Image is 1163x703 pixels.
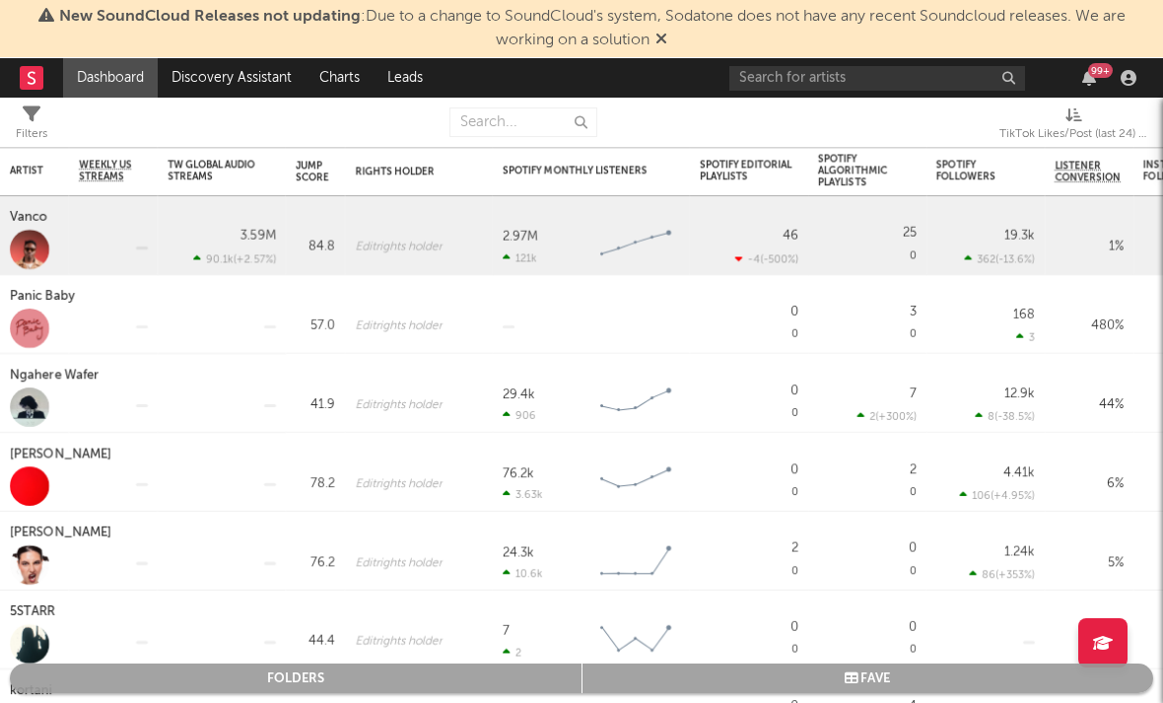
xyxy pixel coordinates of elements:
div: Artist [10,151,43,189]
a: Ngahere Wafer [10,364,59,427]
span: 86 [982,570,995,581]
div: 2 [910,463,917,476]
div: Filters [16,122,47,146]
div: [PERSON_NAME] [10,522,116,545]
div: ( ) [969,568,1035,581]
div: ( ) [975,410,1035,423]
div: 5STARR [10,600,60,624]
div: 0 [700,457,798,511]
span: 2 [869,412,875,423]
span: +2.57 % [237,254,273,265]
div: 84.8 [296,236,335,259]
span: -500 % [763,254,795,265]
div: 5 % [1055,551,1124,575]
div: Edit rights holder [355,319,443,333]
div: Edit rights holder [355,241,443,254]
div: 0 [700,379,798,432]
div: ( ) [964,252,1035,265]
div: 19.3k [1004,230,1035,243]
a: Charts [306,58,374,98]
svg: Chart title [591,538,680,588]
div: 4.41k [1003,466,1035,479]
div: 44 % [1055,393,1124,417]
span: Listener Conversion [1055,160,1124,183]
div: 44.4 [296,630,335,654]
div: 57.0 [296,315,335,338]
span: 362 [977,254,995,265]
span: Dismiss [655,33,667,48]
span: -13.6 % [998,254,1032,265]
div: 0 [700,615,798,668]
a: 5STARR [10,600,59,664]
div: 0 [818,615,917,668]
div: 0 [790,621,798,634]
div: [PERSON_NAME] [10,443,116,466]
div: 480 % [1055,315,1124,338]
div: Edit rights holder [355,556,443,570]
svg: Chart title [591,459,680,509]
div: TikTok Likes/Post (last 24) (TikTok Likes/Post (last 24)) [999,122,1147,146]
button: Folders [10,664,581,693]
span: +353 % [998,570,1032,581]
div: 121k [503,251,537,264]
div: 3.63k [503,488,543,501]
a: [PERSON_NAME] [10,522,59,585]
div: 2 [503,646,521,659]
a: Dashboard [63,58,158,98]
div: 99 + [1088,63,1113,78]
div: 7 [503,625,510,638]
div: Panic Baby [10,285,80,309]
div: 2.97M [503,231,538,244]
svg: Chart title [591,381,680,430]
div: ( ) [959,489,1035,502]
div: 0 [700,536,798,590]
div: fave [845,671,890,685]
div: 78.2 [296,472,335,496]
div: 46 [783,230,798,243]
div: 3 [910,306,917,318]
div: Spotify Editorial Playlists [700,151,798,189]
div: 1.24k [1004,545,1035,558]
span: 3 [1029,333,1035,344]
div: 168 [1013,309,1035,321]
div: TW Global Audio Streams [168,151,276,189]
div: 0 [818,221,917,274]
div: 0 [790,306,798,318]
a: Panic Baby [10,285,59,348]
div: ( ) [856,410,917,423]
span: Weekly US Streams [79,159,148,182]
div: Folders [267,672,324,685]
div: 41.9 [296,393,335,417]
a: Vanco [10,206,59,269]
div: 76.2k [503,467,534,480]
span: -38.5 % [997,412,1032,423]
div: 2 [791,542,798,555]
span: : Due to a change to SoundCloud's system, Sodatone does not have any recent Soundcloud releases. ... [59,9,1126,48]
div: Edit rights holder [355,635,443,649]
div: 6 % [1055,472,1124,496]
span: 90.1k [206,254,234,265]
div: 12.9k [1004,387,1035,400]
button: fave [582,664,1154,693]
div: 0 [909,621,917,634]
span: +4.95 % [993,491,1032,502]
div: Spotify Algorithmic Playlists [818,151,917,189]
div: TikTok Likes/Post (last 24) (TikTok Likes/Post (last 24)) [999,98,1147,155]
span: 8 [988,412,994,423]
div: Spotify Followers [936,151,1035,189]
div: Filters [16,98,47,155]
div: 7 [910,387,917,400]
a: Leads [374,58,437,98]
input: Search for artists [729,66,1025,91]
svg: Chart title [591,223,680,272]
div: 29.4k [503,388,535,401]
div: Rights Holder [355,151,435,192]
div: ( ) [735,252,798,265]
div: 76.2 [296,551,335,575]
div: 0 [790,385,798,397]
div: 0 [818,300,917,353]
a: [PERSON_NAME] [10,443,59,506]
span: +300 % [878,412,914,423]
div: Edit rights holder [355,477,443,491]
div: ( ) [193,252,276,265]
